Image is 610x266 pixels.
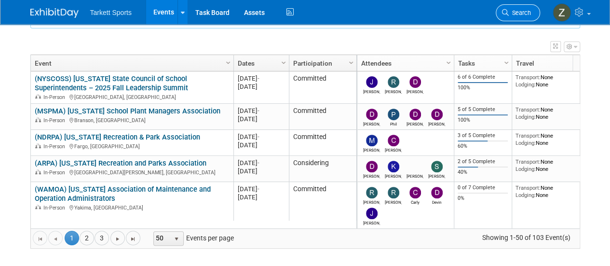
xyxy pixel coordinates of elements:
img: James Traynor [366,208,378,219]
div: Cody Gustafson [385,146,402,153]
a: Column Settings [501,55,512,70]
div: Reed McNeil [363,198,380,205]
img: Ryan McMahan [409,161,421,172]
div: David Ross [363,172,380,179]
div: [DATE] [238,115,285,123]
span: Go to the previous page [52,235,59,243]
td: Committed [289,130,356,156]
a: Dates [238,55,283,71]
a: Go to the previous page [48,231,63,245]
img: In-Person Event [35,169,41,174]
div: Devin Baker [428,198,445,205]
div: [DATE] [238,141,285,149]
img: Kevin Fontaine [388,161,399,172]
div: Robin Ernst [385,198,402,205]
span: 1 [65,231,79,245]
img: David Ross [366,161,378,172]
a: 2 [80,231,94,245]
div: Branson, [GEOGRAPHIC_DATA] [35,116,229,124]
span: Go to the first page [36,235,44,243]
div: [DATE] [238,159,285,167]
span: Transport: [515,132,541,139]
div: Kevin Fontaine [385,172,402,179]
a: Column Settings [278,55,289,70]
div: 40% [458,169,508,176]
img: ExhibitDay [30,8,79,18]
a: (NDRPA) [US_STATE] Recreation & Park Association [35,133,200,141]
td: Committed [289,71,356,104]
div: 60% [458,143,508,150]
a: Attendees [361,55,447,71]
span: Column Settings [224,59,232,67]
div: [DATE] [238,107,285,115]
div: 100% [458,117,508,124]
img: In-Person Event [35,205,41,210]
a: Search [496,4,540,21]
div: None None [515,132,585,146]
span: In-Person [43,94,68,100]
span: Transport: [515,158,541,165]
span: - [258,185,259,193]
a: Column Settings [443,55,454,70]
span: In-Person [43,117,68,124]
img: Reed McNeil [366,187,378,198]
img: Carly Neilson [409,187,421,198]
a: Tasks [458,55,505,71]
span: - [258,75,259,82]
span: In-Person [43,205,68,211]
span: Column Settings [445,59,452,67]
div: [DATE] [238,83,285,91]
div: Matthew Cole [363,146,380,153]
img: Phil Dorman [388,109,399,120]
div: Scott George [428,172,445,179]
span: Transport: [515,106,541,113]
a: (MSPMA) [US_STATE] School Plant Managers Association [35,107,220,115]
img: David Ross [366,109,378,120]
img: Ryan Conroy [388,76,399,88]
img: Dennis Regan [431,109,443,120]
div: Ryan Conroy [385,88,402,94]
span: Transport: [515,184,541,191]
div: [DATE] [238,133,285,141]
span: - [258,159,259,167]
span: Column Settings [280,59,287,67]
div: Dan Harrison [407,88,423,94]
img: Robin Ernst [388,187,399,198]
td: Considering [289,156,356,182]
span: Tarkett Sports [90,9,132,16]
span: In-Person [43,169,68,176]
img: Cody Gustafson [388,135,399,146]
div: [DATE] [238,167,285,175]
div: [DATE] [238,74,285,83]
span: Go to the last page [129,235,137,243]
a: Column Settings [346,55,356,70]
img: In-Person Event [35,94,41,99]
span: Lodging: [515,113,536,120]
span: Column Settings [502,59,510,67]
div: Carly Neilson [407,198,423,205]
span: select [173,235,180,243]
div: None None [515,158,585,172]
span: Lodging: [515,140,536,146]
a: Go to the next page [110,231,125,245]
div: Ryan McMahan [407,172,423,179]
a: (WAMOA) [US_STATE] Association of Maintenance and Operation Administrators [35,185,211,203]
span: Lodging: [515,192,536,198]
div: Fargo, [GEOGRAPHIC_DATA] [35,142,229,150]
span: Lodging: [515,81,536,88]
span: Search [509,9,531,16]
div: None None [515,74,585,88]
a: Go to the first page [33,231,47,245]
a: 3 [95,231,109,245]
div: 0% [458,195,508,202]
div: James Traynor [363,219,380,225]
span: Column Settings [347,59,355,67]
div: 6 of 6 Complete [458,74,508,81]
a: (ARPA) [US_STATE] Recreation and Parks Association [35,159,206,168]
div: None None [515,184,585,198]
div: 2 of 5 Complete [458,158,508,165]
div: 0 of 7 Complete [458,184,508,191]
a: Participation [293,55,350,71]
td: Committed [289,104,356,130]
span: Transport: [515,74,541,81]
